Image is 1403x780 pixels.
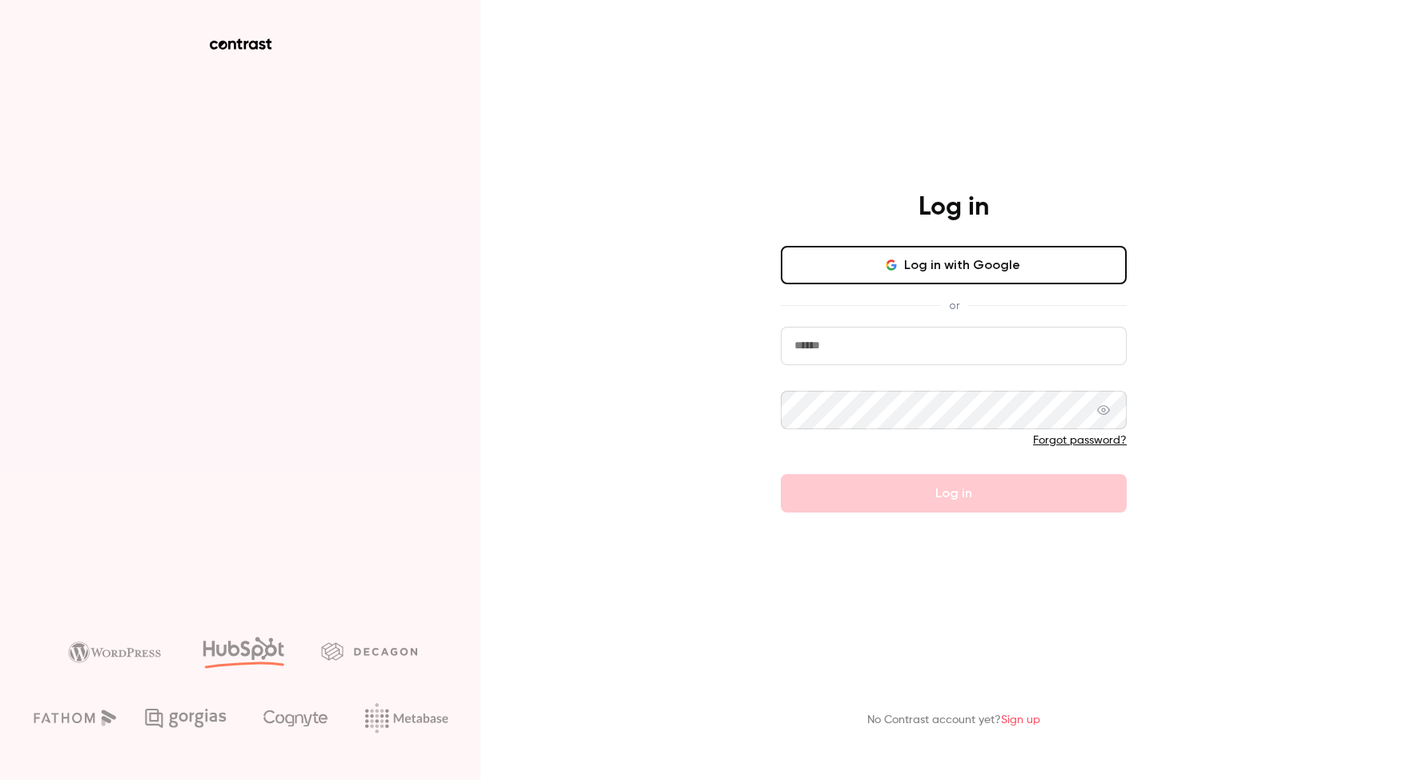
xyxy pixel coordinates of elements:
h4: Log in [919,191,989,223]
span: or [941,297,967,314]
a: Sign up [1001,714,1040,726]
a: Forgot password? [1033,435,1127,446]
p: No Contrast account yet? [867,712,1040,729]
button: Log in with Google [781,246,1127,284]
img: decagon [321,642,417,660]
